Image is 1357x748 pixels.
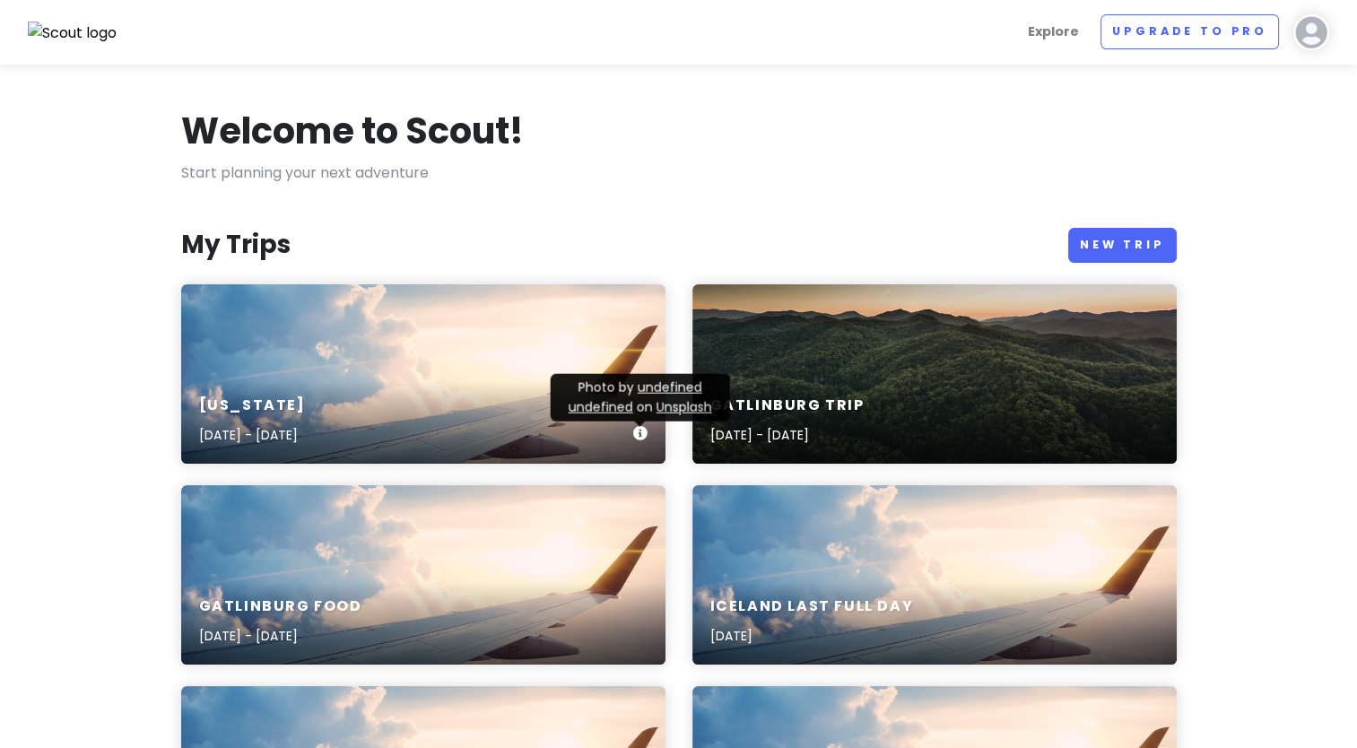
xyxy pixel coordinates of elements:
[1293,14,1329,50] img: User profile
[181,485,665,665] a: aerial photography of airlinerGatlinburg Food[DATE] - [DATE]
[1068,228,1177,263] a: New Trip
[710,626,914,646] p: [DATE]
[710,597,914,616] h6: Iceland Last Full Day
[710,396,865,415] h6: Gatlinburg Trip
[28,22,117,45] img: Scout logo
[692,284,1177,464] a: green trees on mountain during daytimeGatlinburg Trip[DATE] - [DATE]
[181,229,291,261] h3: My Trips
[1021,14,1086,49] a: Explore
[199,396,306,415] h6: [US_STATE]
[181,284,665,464] a: aerial photography of airliner[US_STATE][DATE] - [DATE]
[551,373,730,421] div: Photo by on
[181,161,1177,185] p: Start planning your next adventure
[181,108,524,154] h1: Welcome to Scout!
[1100,14,1279,49] a: Upgrade to Pro
[710,425,865,445] p: [DATE] - [DATE]
[199,626,362,646] p: [DATE] - [DATE]
[199,597,362,616] h6: Gatlinburg Food
[569,378,702,415] a: undefined undefined
[199,425,306,445] p: [DATE] - [DATE]
[692,485,1177,665] a: aerial photography of airlinerIceland Last Full Day[DATE]
[657,398,712,416] a: Unsplash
